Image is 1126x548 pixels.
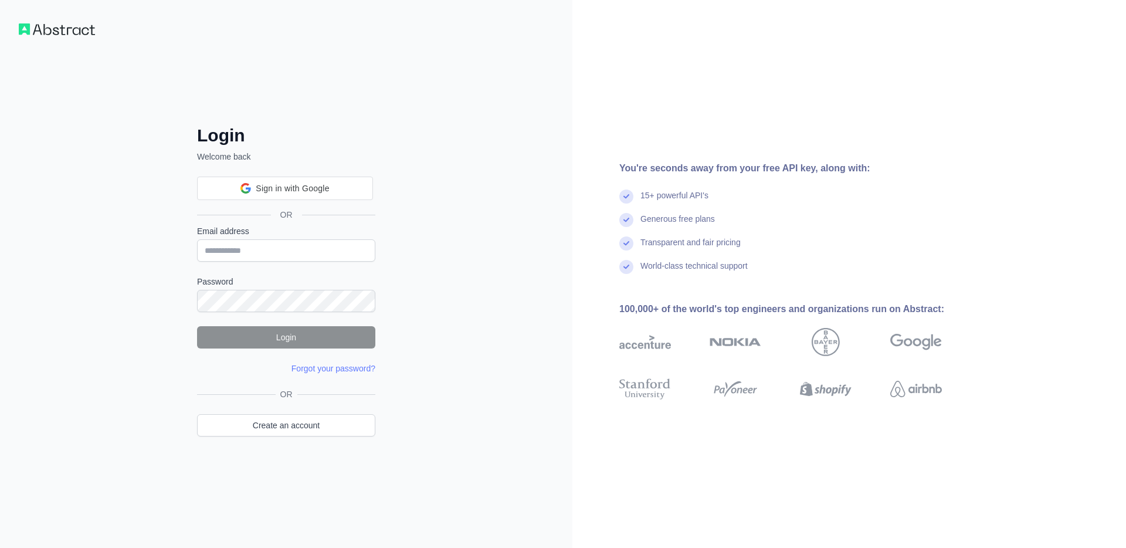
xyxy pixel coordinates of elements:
[812,328,840,356] img: bayer
[197,151,375,163] p: Welcome back
[19,23,95,35] img: Workflow
[640,236,741,260] div: Transparent and fair pricing
[619,190,633,204] img: check mark
[619,161,979,175] div: You're seconds away from your free API key, along with:
[619,236,633,251] img: check mark
[197,326,375,349] button: Login
[291,364,375,373] a: Forgot your password?
[197,276,375,287] label: Password
[800,376,852,402] img: shopify
[640,213,715,236] div: Generous free plans
[276,388,297,400] span: OR
[271,209,302,221] span: OR
[640,260,748,283] div: World-class technical support
[640,190,708,213] div: 15+ powerful API's
[710,376,761,402] img: payoneer
[619,328,671,356] img: accenture
[197,225,375,237] label: Email address
[890,328,942,356] img: google
[619,260,633,274] img: check mark
[256,182,329,195] span: Sign in with Google
[890,376,942,402] img: airbnb
[710,328,761,356] img: nokia
[197,177,373,200] div: Sign in with Google
[619,213,633,227] img: check mark
[197,125,375,146] h2: Login
[619,376,671,402] img: stanford university
[619,302,979,316] div: 100,000+ of the world's top engineers and organizations run on Abstract:
[197,414,375,437] a: Create an account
